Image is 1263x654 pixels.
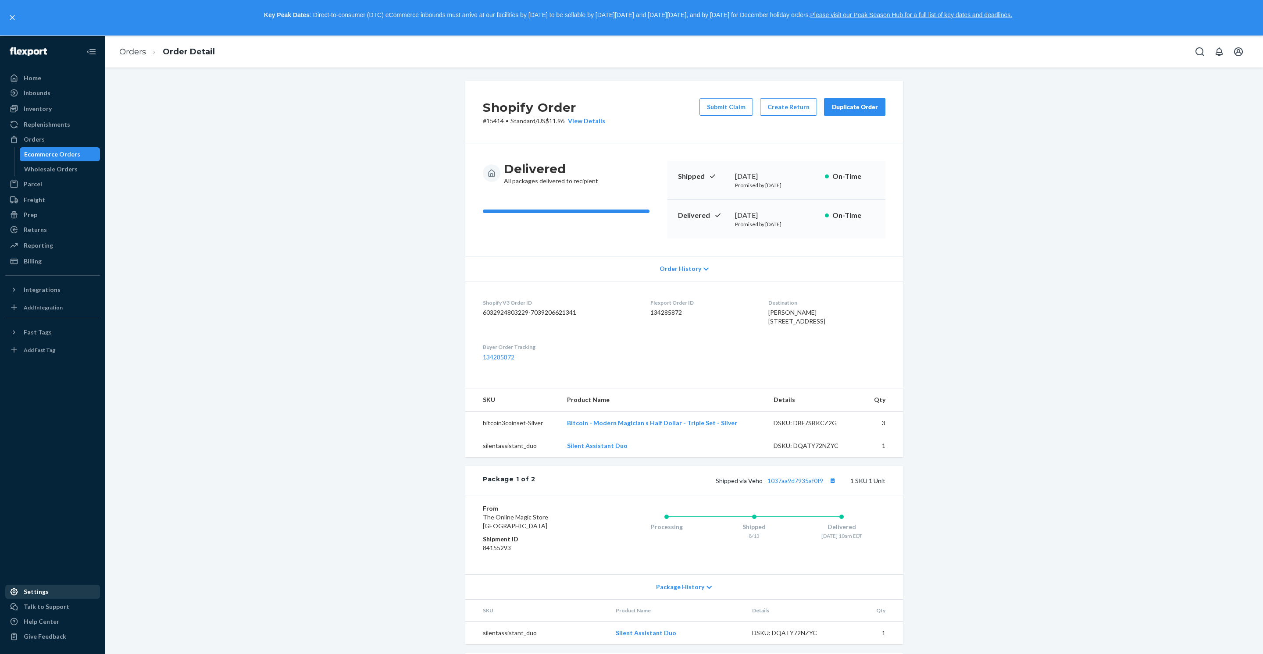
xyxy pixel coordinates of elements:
[841,621,903,644] td: 1
[24,225,47,234] div: Returns
[465,621,609,644] td: silentassistant_duo
[745,600,842,622] th: Details
[483,535,588,544] dt: Shipment ID
[5,71,100,85] a: Home
[483,98,605,117] h2: Shopify Order
[768,309,825,325] span: [PERSON_NAME] [STREET_ADDRESS]
[24,195,45,204] div: Freight
[20,162,100,176] a: Wholesale Orders
[24,346,55,354] div: Add Fast Tag
[735,181,818,189] p: Promised by [DATE]
[119,47,146,57] a: Orders
[24,602,69,611] div: Talk to Support
[5,600,100,614] a: Talk to Support
[760,98,817,116] button: Create Return
[678,171,728,181] p: Shipped
[827,475,838,486] button: Copy tracking number
[24,135,45,144] div: Orders
[5,283,100,297] button: Integrations
[699,98,753,116] button: Submit Claim
[660,264,701,273] span: Order History
[24,180,42,188] div: Parcel
[5,132,100,146] a: Orders
[82,43,100,60] button: Close Navigation
[163,47,215,57] a: Order Detail
[535,475,885,486] div: 1 SKU 1 Unit
[5,585,100,599] a: Settings
[24,285,61,294] div: Integrations
[504,161,598,185] div: All packages delivered to recipient
[1191,43,1209,60] button: Open Search Box
[465,411,560,434] td: bitcoin3coinset-Silver
[774,441,856,450] div: DSKU: DQATY72NZYC
[650,299,754,306] dt: Flexport Order ID
[5,629,100,643] button: Give Feedback
[710,522,798,531] div: Shipped
[5,343,100,357] a: Add Fast Tag
[656,583,704,591] span: Package History
[735,171,818,181] div: [DATE]
[112,39,222,65] ol: breadcrumbs
[609,600,745,622] th: Product Name
[5,117,100,132] a: Replenishments
[465,600,609,622] th: SKU
[567,419,737,427] a: Bitcoin - Modern Magician s Half Dollar - Triple Set - Silver
[5,300,100,314] a: Add Integration
[767,477,823,484] a: 1037aa9d7935af0f9
[5,208,100,222] a: Prep
[863,411,903,434] td: 3
[483,353,514,361] a: 134285872
[5,223,100,237] a: Returns
[24,120,70,129] div: Replenishments
[8,13,17,22] button: close,
[798,532,885,540] div: [DATE] 10am EDT
[5,86,100,100] a: Inbounds
[264,11,310,18] strong: Key Peak Dates
[1230,43,1247,60] button: Open account menu
[623,522,710,531] div: Processing
[752,629,835,637] div: DSKU: DQATY72NZYC
[567,442,628,449] a: Silent Assistant Duo
[678,210,728,220] p: Delivered
[483,544,588,552] dd: 84155293
[24,241,53,250] div: Reporting
[483,513,548,530] span: The Online Magic Store [GEOGRAPHIC_DATA]
[716,477,838,484] span: Shipped via Veho
[616,629,676,636] a: Silent Assistant Duo
[5,325,100,339] button: Fast Tags
[710,532,798,540] div: 8/13
[465,388,560,412] th: SKU
[24,104,52,113] div: Inventory
[650,308,754,317] dd: 134285872
[5,615,100,629] a: Help Center
[735,220,818,228] p: Promised by [DATE]
[863,388,903,412] th: Qty
[560,388,766,412] th: Product Name
[24,210,37,219] div: Prep
[767,388,863,412] th: Details
[24,257,42,266] div: Billing
[24,328,52,337] div: Fast Tags
[5,254,100,268] a: Billing
[483,504,588,513] dt: From
[24,150,80,159] div: Ecommerce Orders
[768,299,885,306] dt: Destination
[841,600,903,622] th: Qty
[21,8,1255,23] p: : Direct-to-consumer (DTC) eCommerce inbounds must arrive at our facilities by [DATE] to be sella...
[506,117,509,124] span: •
[483,308,636,317] dd: 6032924803229-7039206621341
[5,102,100,116] a: Inventory
[863,434,903,457] td: 1
[564,117,605,125] button: View Details
[832,171,875,181] p: On-Time
[24,165,78,174] div: Wholesale Orders
[1210,43,1228,60] button: Open notifications
[831,103,878,111] div: Duplicate Order
[483,475,535,486] div: Package 1 of 2
[504,161,598,177] h3: Delivered
[798,522,885,531] div: Delivered
[483,343,636,351] dt: Buyer Order Tracking
[824,98,885,116] button: Duplicate Order
[24,304,63,311] div: Add Integration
